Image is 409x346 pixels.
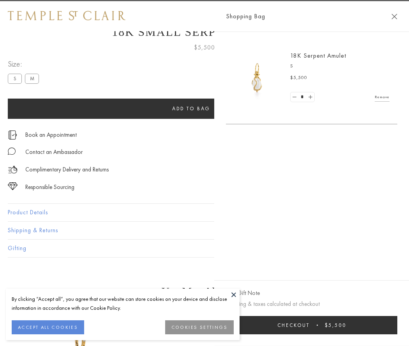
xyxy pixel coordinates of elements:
img: icon_appointment.svg [8,131,17,139]
label: M [25,74,39,83]
button: Close Shopping Bag [391,14,397,19]
button: Checkout $5,500 [226,316,397,334]
span: $5,500 [194,42,215,53]
span: Shopping Bag [226,11,265,21]
button: Product Details [8,204,401,221]
a: Set quantity to 2 [306,92,314,102]
p: Shipping & taxes calculated at checkout [226,299,397,309]
button: Add Gift Note [226,288,260,298]
p: S [290,62,390,70]
span: $5,500 [290,74,307,82]
div: By clicking “Accept all”, you agree that our website can store cookies on your device and disclos... [12,295,234,312]
p: Complimentary Delivery and Returns [25,165,109,175]
span: $5,500 [325,322,346,328]
button: Gifting [8,240,401,257]
span: Size: [8,58,42,71]
a: 18K Serpent Amulet [290,51,346,60]
label: S [8,74,22,83]
div: Contact an Ambassador [25,147,83,157]
span: Checkout [277,322,310,328]
button: ACCEPT ALL COOKIES [12,320,84,334]
img: Temple St. Clair [8,11,125,20]
a: Remove [375,93,390,101]
button: COOKIES SETTINGS [165,320,234,334]
h3: You May Also Like [19,285,390,298]
button: Shipping & Returns [8,222,401,239]
a: Set quantity to 0 [291,92,298,102]
div: Responsible Sourcing [25,182,74,192]
h1: 18K Small Serpent Amulet [8,25,401,39]
img: icon_delivery.svg [8,165,18,175]
img: icon_sourcing.svg [8,182,18,190]
a: Book an Appointment [25,131,77,139]
img: MessageIcon-01_2.svg [8,147,16,155]
img: P51836-E11SERPPV [234,55,280,101]
span: Add to bag [172,105,210,112]
button: Add to bag [8,99,375,119]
